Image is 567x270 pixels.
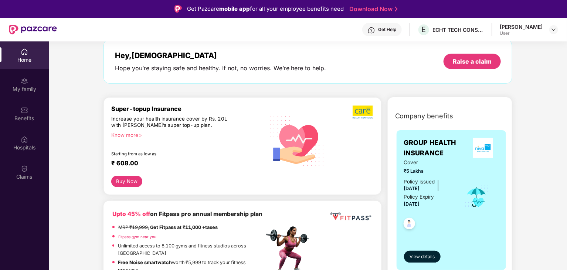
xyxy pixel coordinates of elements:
[400,216,418,234] img: svg+xml;base64,PHN2ZyB4bWxucz0iaHR0cDovL3d3dy53My5vcmcvMjAwMC9zdmciIHdpZHRoPSI0OC45NDMiIGhlaWdodD...
[378,27,396,33] div: Get Help
[395,5,398,13] img: Stroke
[111,159,257,168] div: ₹ 608.00
[174,5,182,13] img: Logo
[21,165,28,172] img: svg+xml;base64,PHN2ZyBpZD0iQ2xhaW0iIHhtbG5zPSJodHRwOi8vd3d3LnczLm9yZy8yMDAwL3N2ZyIgd2lkdGg9IjIwIi...
[21,77,28,85] img: svg+xml;base64,PHN2ZyB3aWR0aD0iMjAiIGhlaWdodD0iMjAiIHZpZXdCb3g9IjAgMCAyMCAyMCIgZmlsbD0ibm9uZSIgeG...
[111,132,260,137] div: Know more
[9,25,57,34] img: New Pazcare Logo
[404,193,434,201] div: Policy Expiry
[473,138,493,158] img: insurerLogo
[138,134,142,138] span: right
[432,26,484,33] div: ECHT TECH CONSULTANCY SERVICES PRIVATE LIMITED
[111,176,143,187] button: Buy Now
[404,186,420,191] span: [DATE]
[112,210,150,217] b: Upto 45% off
[115,51,326,60] div: Hey, [DEMOGRAPHIC_DATA]
[21,48,28,55] img: svg+xml;base64,PHN2ZyBpZD0iSG9tZSIgeG1sbnM9Imh0dHA6Ly93d3cudzMub3JnLzIwMDAvc3ZnIiB3aWR0aD0iMjAiIG...
[118,234,156,239] a: Fitpass gym near you
[112,210,262,217] b: on Fitpass pro annual membership plan
[264,107,330,174] img: svg+xml;base64,PHN2ZyB4bWxucz0iaHR0cDovL3d3dy53My5vcmcvMjAwMC9zdmciIHhtbG5zOnhsaW5rPSJodHRwOi8vd3...
[465,185,489,209] img: icon
[150,225,218,230] strong: Get Fitpass at ₹11,000 +taxes
[404,138,468,159] span: GROUP HEALTH INSURANCE
[404,201,420,207] span: [DATE]
[111,116,232,129] div: Increase your health insurance cover by Rs. 20L with [PERSON_NAME]’s super top-up plan.
[219,5,250,12] strong: mobile app
[329,210,372,223] img: fppp.png
[111,151,233,156] div: Starting from as low as
[118,242,264,257] p: Unlimited access to 8,100 gyms and fitness studios across [GEOGRAPHIC_DATA]
[111,105,264,112] div: Super-topup Insurance
[500,23,543,30] div: [PERSON_NAME]
[21,136,28,143] img: svg+xml;base64,PHN2ZyBpZD0iSG9zcGl0YWxzIiB4bWxucz0iaHR0cDovL3d3dy53My5vcmcvMjAwMC9zdmciIHdpZHRoPS...
[404,251,441,263] button: View details
[453,57,492,65] div: Raise a claim
[21,107,28,114] img: svg+xml;base64,PHN2ZyBpZD0iQmVuZWZpdHMiIHhtbG5zPSJodHRwOi8vd3d3LnczLm9yZy8yMDAwL3N2ZyIgd2lkdGg9Ij...
[349,5,395,13] a: Download Now
[115,64,326,72] div: Hope you’re staying safe and healthy. If not, no worries. We’re here to help.
[410,253,435,260] span: View details
[422,25,426,34] span: E
[187,4,344,13] div: Get Pazcare for all your employee benefits need
[368,27,375,34] img: svg+xml;base64,PHN2ZyBpZD0iSGVscC0zMngzMiIgeG1sbnM9Imh0dHA6Ly93d3cudzMub3JnLzIwMDAvc3ZnIiB3aWR0aD...
[551,27,557,33] img: svg+xml;base64,PHN2ZyBpZD0iRHJvcGRvd24tMzJ4MzIiIHhtbG5zPSJodHRwOi8vd3d3LnczLm9yZy8yMDAwL3N2ZyIgd2...
[500,30,543,36] div: User
[118,225,149,230] del: MRP ₹19,999,
[404,178,435,186] div: Policy issued
[353,105,374,119] img: b5dec4f62d2307b9de63beb79f102df3.png
[118,260,172,265] strong: Free Noise smartwatch
[395,111,454,121] span: Company benefits
[404,159,455,166] span: Cover
[404,168,455,175] span: ₹5 Lakhs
